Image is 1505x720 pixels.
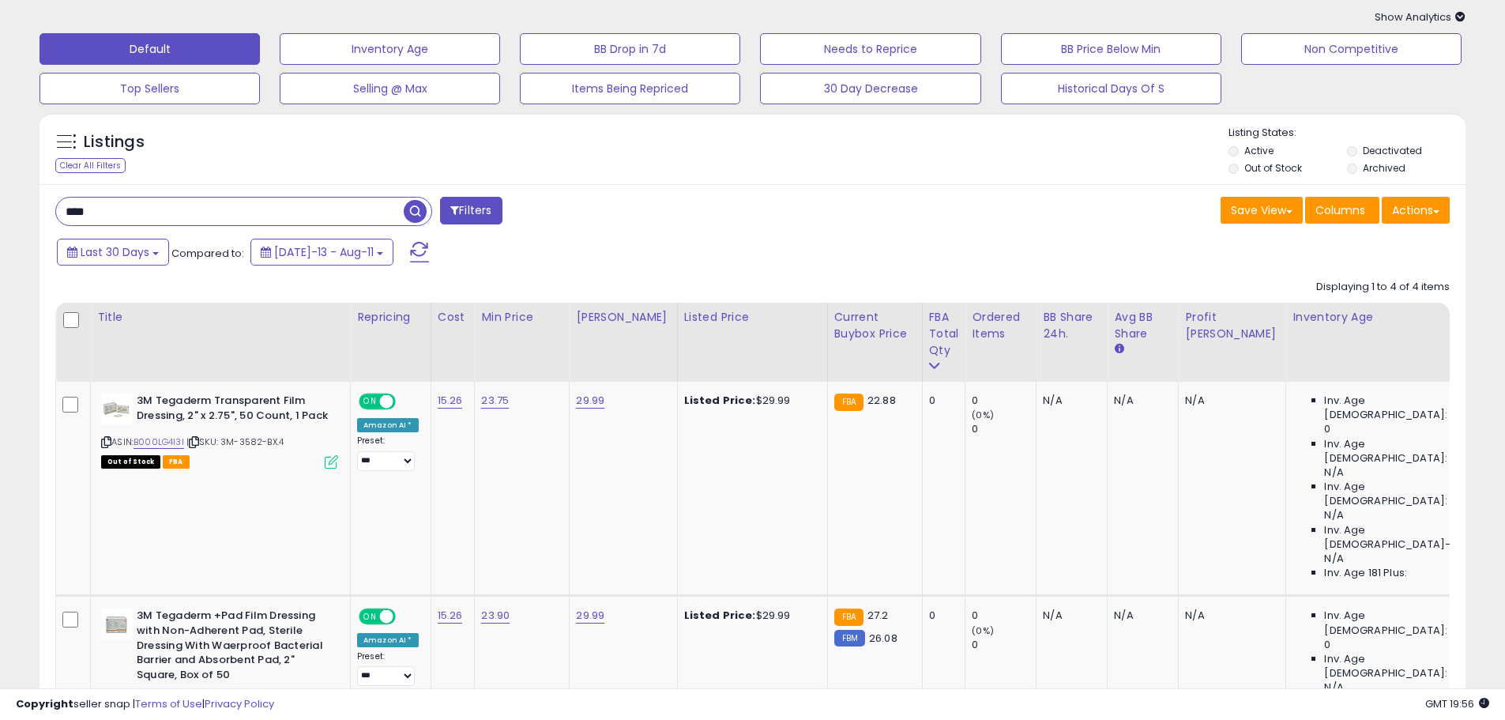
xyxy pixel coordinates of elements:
[84,131,145,153] h5: Listings
[57,239,169,266] button: Last 30 Days
[972,609,1036,623] div: 0
[137,609,329,686] b: 3M Tegaderm +Pad Film Dressing with Non-Adherent Pad, Sterile Dressing With Waerproof Bacterial B...
[576,608,604,624] a: 29.99
[1425,696,1489,711] span: 2025-09-11 19:56 GMT
[760,33,980,65] button: Needs to Reprice
[163,455,190,469] span: FBA
[760,73,980,104] button: 30 Day Decrease
[1324,466,1343,480] span: N/A
[101,609,133,640] img: 41bwZ4FEt2L._SL40_.jpg
[834,630,865,646] small: FBM
[1185,309,1279,342] div: Profit [PERSON_NAME]
[438,608,463,624] a: 15.26
[834,609,863,626] small: FBA
[40,73,260,104] button: Top Sellers
[869,631,897,646] span: 26.08
[1114,342,1123,356] small: Avg BB Share.
[101,394,133,425] img: 41AvRvNSXqL._SL40_.jpg
[1324,437,1469,466] span: Inv. Age [DEMOGRAPHIC_DATA]:
[1292,309,1474,326] div: Inventory Age
[250,239,393,266] button: [DATE]-13 - Aug-11
[1244,144,1274,157] label: Active
[1043,309,1101,342] div: BB Share 24h.
[1324,523,1469,552] span: Inv. Age [DEMOGRAPHIC_DATA]-180:
[81,244,149,260] span: Last 30 Days
[205,696,274,711] a: Privacy Policy
[834,309,916,342] div: Current Buybox Price
[1324,638,1330,652] span: 0
[1043,394,1095,408] div: N/A
[357,651,419,687] div: Preset:
[134,435,184,449] a: B000LG4I3I
[438,393,463,409] a: 15.26
[684,393,756,408] b: Listed Price:
[481,393,509,409] a: 23.75
[867,393,896,408] span: 22.88
[1241,33,1462,65] button: Non Competitive
[1114,394,1166,408] div: N/A
[357,309,424,326] div: Repricing
[1363,161,1405,175] label: Archived
[1363,144,1422,157] label: Deactivated
[360,610,380,624] span: ON
[97,309,344,326] div: Title
[101,455,160,469] span: All listings that are currently out of stock and unavailable for purchase on Amazon
[684,608,756,623] b: Listed Price:
[1316,280,1450,295] div: Displaying 1 to 4 of 4 items
[972,638,1036,652] div: 0
[101,394,338,467] div: ASIN:
[1114,309,1172,342] div: Avg BB Share
[1324,394,1469,422] span: Inv. Age [DEMOGRAPHIC_DATA]:
[393,395,419,409] span: OFF
[1244,161,1302,175] label: Out of Stock
[280,33,500,65] button: Inventory Age
[1185,609,1274,623] div: N/A
[186,435,284,448] span: | SKU: 3M-3582-BX.4
[972,624,994,637] small: (0%)
[684,394,815,408] div: $29.99
[135,696,202,711] a: Terms of Use
[1382,197,1450,224] button: Actions
[55,158,126,173] div: Clear All Filters
[1324,566,1407,580] span: Inv. Age 181 Plus:
[357,633,419,647] div: Amazon AI *
[834,394,863,411] small: FBA
[1228,126,1465,141] p: Listing States:
[481,608,510,624] a: 23.90
[1221,197,1303,224] button: Save View
[972,422,1036,436] div: 0
[1001,73,1221,104] button: Historical Days Of S
[440,197,502,224] button: Filters
[972,309,1029,342] div: Ordered Items
[357,435,419,471] div: Preset:
[684,309,821,326] div: Listed Price
[520,33,740,65] button: BB Drop in 7d
[972,409,994,421] small: (0%)
[1324,652,1469,680] span: Inv. Age [DEMOGRAPHIC_DATA]:
[1324,609,1469,637] span: Inv. Age [DEMOGRAPHIC_DATA]:
[1185,394,1274,408] div: N/A
[520,73,740,104] button: Items Being Repriced
[40,33,260,65] button: Default
[16,697,274,712] div: seller snap | |
[1305,197,1379,224] button: Columns
[171,246,244,261] span: Compared to:
[481,309,562,326] div: Min Price
[16,696,73,711] strong: Copyright
[1114,609,1166,623] div: N/A
[929,394,954,408] div: 0
[1043,609,1095,623] div: N/A
[1324,552,1343,566] span: N/A
[360,395,380,409] span: ON
[576,393,604,409] a: 29.99
[1324,508,1343,522] span: N/A
[280,73,500,104] button: Selling @ Max
[393,610,419,624] span: OFF
[1375,9,1465,25] span: Show Analytics
[929,309,959,359] div: FBA Total Qty
[438,309,468,326] div: Cost
[137,394,329,427] b: 3M Tegaderm Transparent Film Dressing, 2" x 2.75", 50 Count, 1 Pack
[357,418,419,432] div: Amazon AI *
[274,244,374,260] span: [DATE]-13 - Aug-11
[576,309,670,326] div: [PERSON_NAME]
